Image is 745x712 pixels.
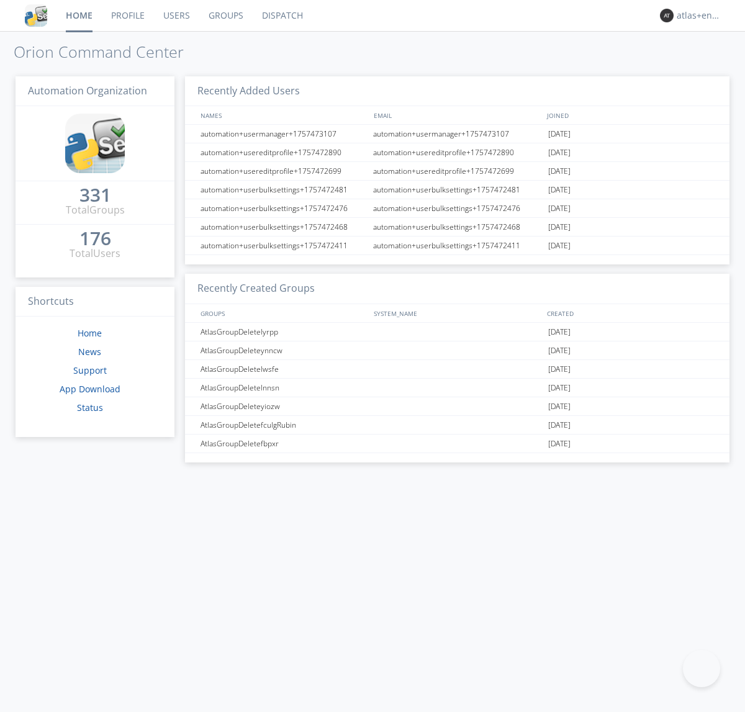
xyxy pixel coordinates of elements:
[197,435,369,453] div: AtlasGroupDeletefbpxr
[70,246,120,261] div: Total Users
[548,237,571,255] span: [DATE]
[371,106,544,124] div: EMAIL
[197,360,369,378] div: AtlasGroupDeletelwsfe
[65,114,125,173] img: cddb5a64eb264b2086981ab96f4c1ba7
[185,143,729,162] a: automation+usereditprofile+1757472890automation+usereditprofile+1757472890[DATE]
[185,435,729,453] a: AtlasGroupDeletefbpxr[DATE]
[371,304,544,322] div: SYSTEM_NAME
[197,379,369,397] div: AtlasGroupDeletelnnsn
[185,237,729,255] a: automation+userbulksettings+1757472411automation+userbulksettings+1757472411[DATE]
[79,232,111,246] a: 176
[25,4,47,27] img: cddb5a64eb264b2086981ab96f4c1ba7
[548,435,571,453] span: [DATE]
[370,125,545,143] div: automation+usermanager+1757473107
[548,397,571,416] span: [DATE]
[78,346,101,358] a: News
[185,274,729,304] h3: Recently Created Groups
[548,143,571,162] span: [DATE]
[197,181,369,199] div: automation+userbulksettings+1757472481
[79,189,111,201] div: 331
[197,416,369,434] div: AtlasGroupDeletefculgRubin
[197,199,369,217] div: automation+userbulksettings+1757472476
[185,162,729,181] a: automation+usereditprofile+1757472699automation+usereditprofile+1757472699[DATE]
[548,341,571,360] span: [DATE]
[185,125,729,143] a: automation+usermanager+1757473107automation+usermanager+1757473107[DATE]
[185,76,729,107] h3: Recently Added Users
[78,327,102,339] a: Home
[185,379,729,397] a: AtlasGroupDeletelnnsn[DATE]
[370,237,545,255] div: automation+userbulksettings+1757472411
[544,304,718,322] div: CREATED
[185,397,729,416] a: AtlasGroupDeleteyiozw[DATE]
[197,143,369,161] div: automation+usereditprofile+1757472890
[197,323,369,341] div: AtlasGroupDeletelyrpp
[197,106,368,124] div: NAMES
[197,125,369,143] div: automation+usermanager+1757473107
[548,379,571,397] span: [DATE]
[370,199,545,217] div: automation+userbulksettings+1757472476
[185,323,729,341] a: AtlasGroupDeletelyrpp[DATE]
[660,9,674,22] img: 373638.png
[197,341,369,359] div: AtlasGroupDeleteynncw
[185,199,729,218] a: automation+userbulksettings+1757472476automation+userbulksettings+1757472476[DATE]
[28,84,147,97] span: Automation Organization
[548,323,571,341] span: [DATE]
[548,181,571,199] span: [DATE]
[185,181,729,199] a: automation+userbulksettings+1757472481automation+userbulksettings+1757472481[DATE]
[677,9,723,22] div: atlas+english0002
[544,106,718,124] div: JOINED
[197,218,369,236] div: automation+userbulksettings+1757472468
[370,218,545,236] div: automation+userbulksettings+1757472468
[548,360,571,379] span: [DATE]
[197,162,369,180] div: automation+usereditprofile+1757472699
[185,341,729,360] a: AtlasGroupDeleteynncw[DATE]
[77,402,103,413] a: Status
[185,360,729,379] a: AtlasGroupDeletelwsfe[DATE]
[197,237,369,255] div: automation+userbulksettings+1757472411
[79,189,111,203] a: 331
[185,416,729,435] a: AtlasGroupDeletefculgRubin[DATE]
[197,304,368,322] div: GROUPS
[185,218,729,237] a: automation+userbulksettings+1757472468automation+userbulksettings+1757472468[DATE]
[548,416,571,435] span: [DATE]
[683,650,720,687] iframe: Toggle Customer Support
[73,364,107,376] a: Support
[370,162,545,180] div: automation+usereditprofile+1757472699
[16,287,174,317] h3: Shortcuts
[548,218,571,237] span: [DATE]
[370,181,545,199] div: automation+userbulksettings+1757472481
[66,203,125,217] div: Total Groups
[197,397,369,415] div: AtlasGroupDeleteyiozw
[370,143,545,161] div: automation+usereditprofile+1757472890
[79,232,111,245] div: 176
[548,125,571,143] span: [DATE]
[548,199,571,218] span: [DATE]
[60,383,120,395] a: App Download
[548,162,571,181] span: [DATE]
